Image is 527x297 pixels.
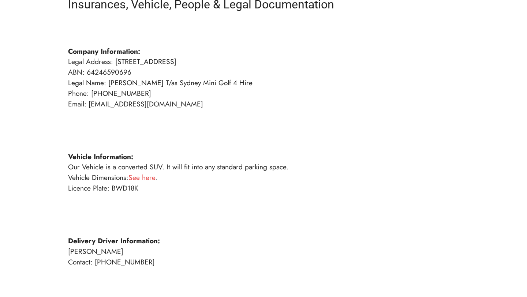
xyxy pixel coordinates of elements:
strong: Company Information: [68,46,140,56]
strong: Vehicle Information: [68,151,133,162]
strong: Delivery Driver Information: [68,236,160,246]
a: See here [128,172,155,183]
